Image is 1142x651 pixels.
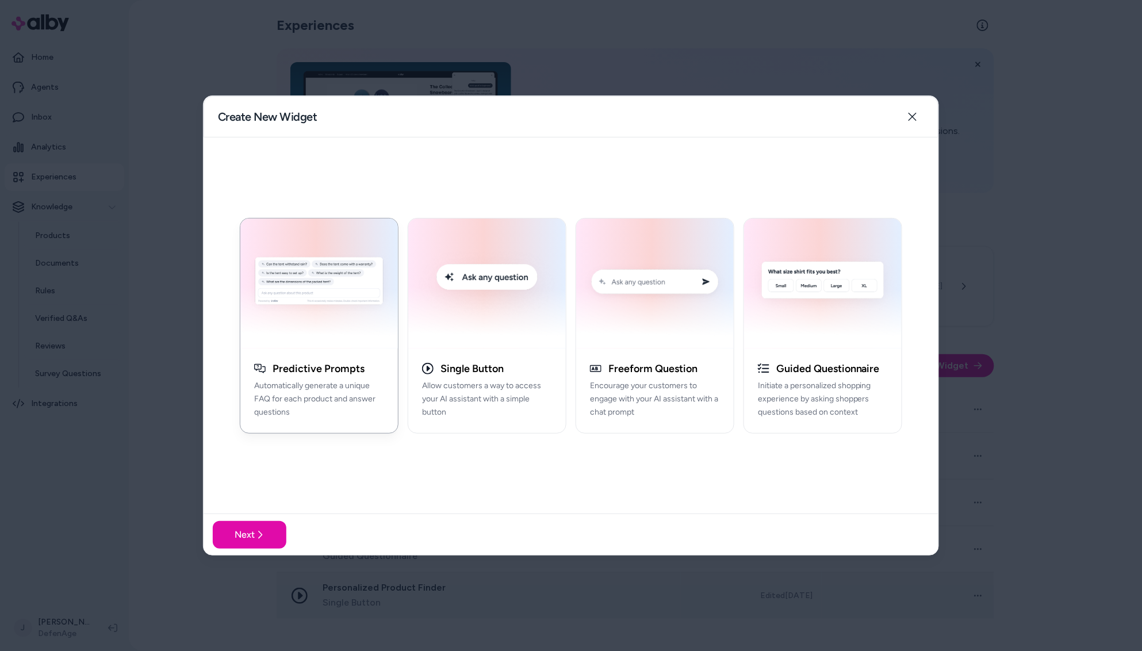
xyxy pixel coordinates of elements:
button: Next [213,521,286,549]
img: Conversation Prompt Example [583,225,727,342]
p: Initiate a personalized shopping experience by asking shoppers questions based on context [758,380,888,419]
p: Automatically generate a unique FAQ for each product and answer questions [254,380,384,419]
h2: Create New Widget [218,109,317,125]
button: AI Initial Question ExampleGuided QuestionnaireInitiate a personalized shopping experience by ask... [744,218,902,434]
button: Single Button Embed ExampleSingle ButtonAllow customers a way to access your AI assistant with a ... [408,218,566,434]
p: Allow customers a way to access your AI assistant with a simple button [422,380,552,419]
button: Generative Q&A ExamplePredictive PromptsAutomatically generate a unique FAQ for each product and ... [240,218,398,434]
button: Conversation Prompt ExampleFreeform QuestionEncourage your customers to engage with your AI assis... [576,218,734,434]
img: Single Button Embed Example [415,225,559,342]
p: Encourage your customers to engage with your AI assistant with a chat prompt [590,380,720,419]
h3: Predictive Prompts [273,362,365,376]
h3: Freeform Question [608,362,698,376]
h3: Single Button [440,362,504,376]
img: Generative Q&A Example [247,225,391,342]
h3: Guided Questionnaire [776,362,880,376]
img: AI Initial Question Example [751,225,895,342]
